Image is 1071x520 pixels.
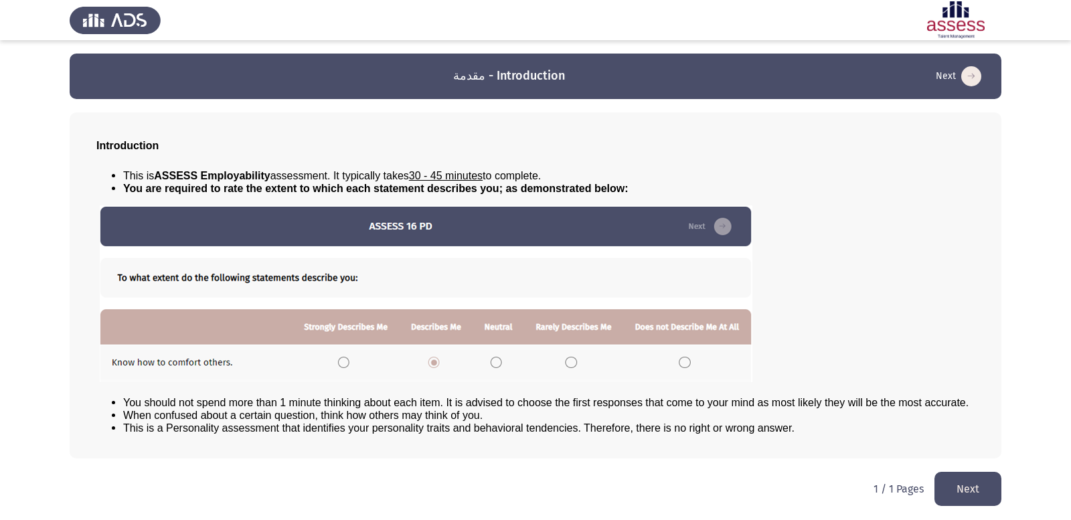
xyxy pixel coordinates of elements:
[154,170,270,181] b: ASSESS Employability
[70,1,161,39] img: Assess Talent Management logo
[123,170,541,181] span: This is assessment. It typically takes to complete.
[934,472,1001,506] button: load next page
[96,140,159,151] span: Introduction
[409,170,483,181] u: 30 - 45 minutes
[932,66,985,87] button: load next page
[123,397,969,408] span: You should not spend more than 1 minute thinking about each item. It is advised to choose the fir...
[123,422,795,434] span: This is a Personality assessment that identifies your personality traits and behavioral tendencie...
[123,183,629,194] span: You are required to rate the extent to which each statement describes you; as demonstrated below:
[123,410,483,421] span: When confused about a certain question, think how others may think of you.
[874,483,924,495] p: 1 / 1 Pages
[453,68,565,84] h3: مقدمة - Introduction
[910,1,1001,39] img: Assessment logo of ASSESS Employability - EBI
